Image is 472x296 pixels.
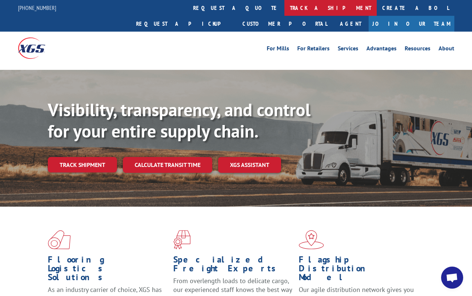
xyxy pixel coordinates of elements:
[173,230,191,249] img: xgs-icon-focused-on-flooring-red
[131,16,237,32] a: Request a pickup
[267,46,289,54] a: For Mills
[123,157,212,173] a: Calculate transit time
[48,157,117,172] a: Track shipment
[333,16,369,32] a: Agent
[173,255,293,277] h1: Specialized Freight Experts
[237,16,333,32] a: Customer Portal
[299,230,324,249] img: xgs-icon-flagship-distribution-model-red
[218,157,281,173] a: XGS ASSISTANT
[369,16,454,32] a: Join Our Team
[366,46,397,54] a: Advantages
[18,4,56,11] a: [PHONE_NUMBER]
[338,46,358,54] a: Services
[441,267,463,289] div: Open chat
[48,255,168,285] h1: Flooring Logistics Solutions
[299,255,419,285] h1: Flagship Distribution Model
[48,98,310,142] b: Visibility, transparency, and control for your entire supply chain.
[297,46,330,54] a: For Retailers
[439,46,454,54] a: About
[48,230,71,249] img: xgs-icon-total-supply-chain-intelligence-red
[405,46,430,54] a: Resources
